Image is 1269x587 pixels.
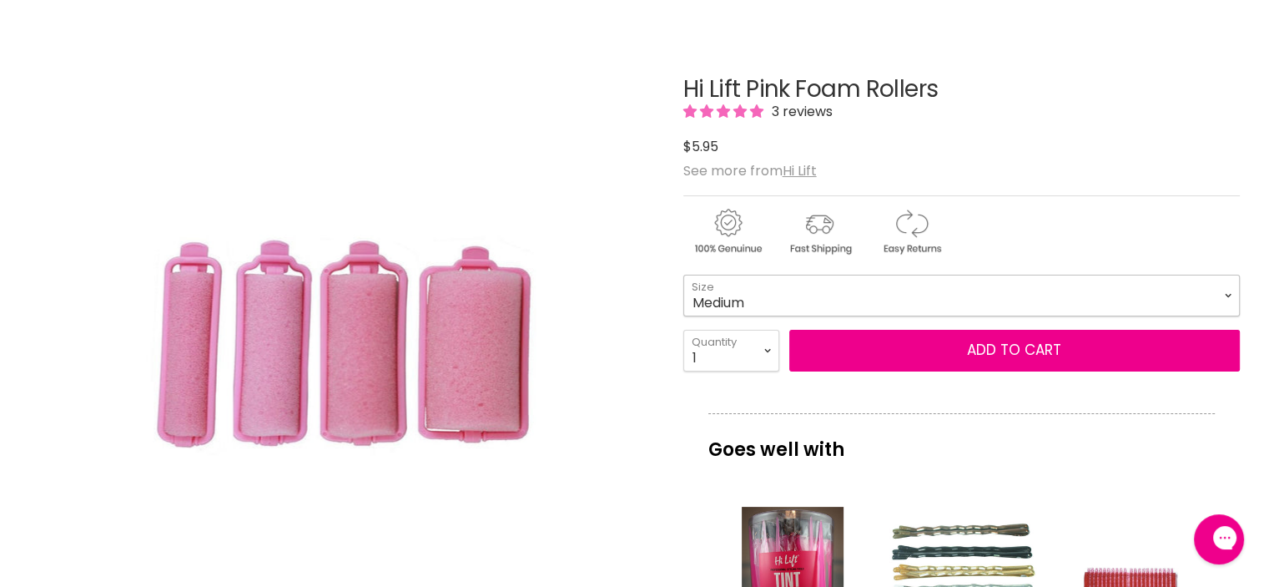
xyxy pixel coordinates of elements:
span: 5.00 stars [683,102,767,121]
button: Add to cart [789,330,1240,372]
img: genuine.gif [683,206,772,257]
a: Hi Lift [783,161,817,180]
iframe: Gorgias live chat messenger [1186,509,1252,570]
p: Goes well with [708,413,1215,468]
img: returns.gif [867,206,955,257]
span: See more from [683,161,817,180]
h1: Hi Lift Pink Foam Rollers [683,77,1240,103]
span: $5.95 [683,137,718,156]
span: Add to cart [967,340,1061,360]
select: Quantity [683,330,779,372]
img: shipping.gif [775,206,864,257]
span: 3 reviews [767,102,833,121]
